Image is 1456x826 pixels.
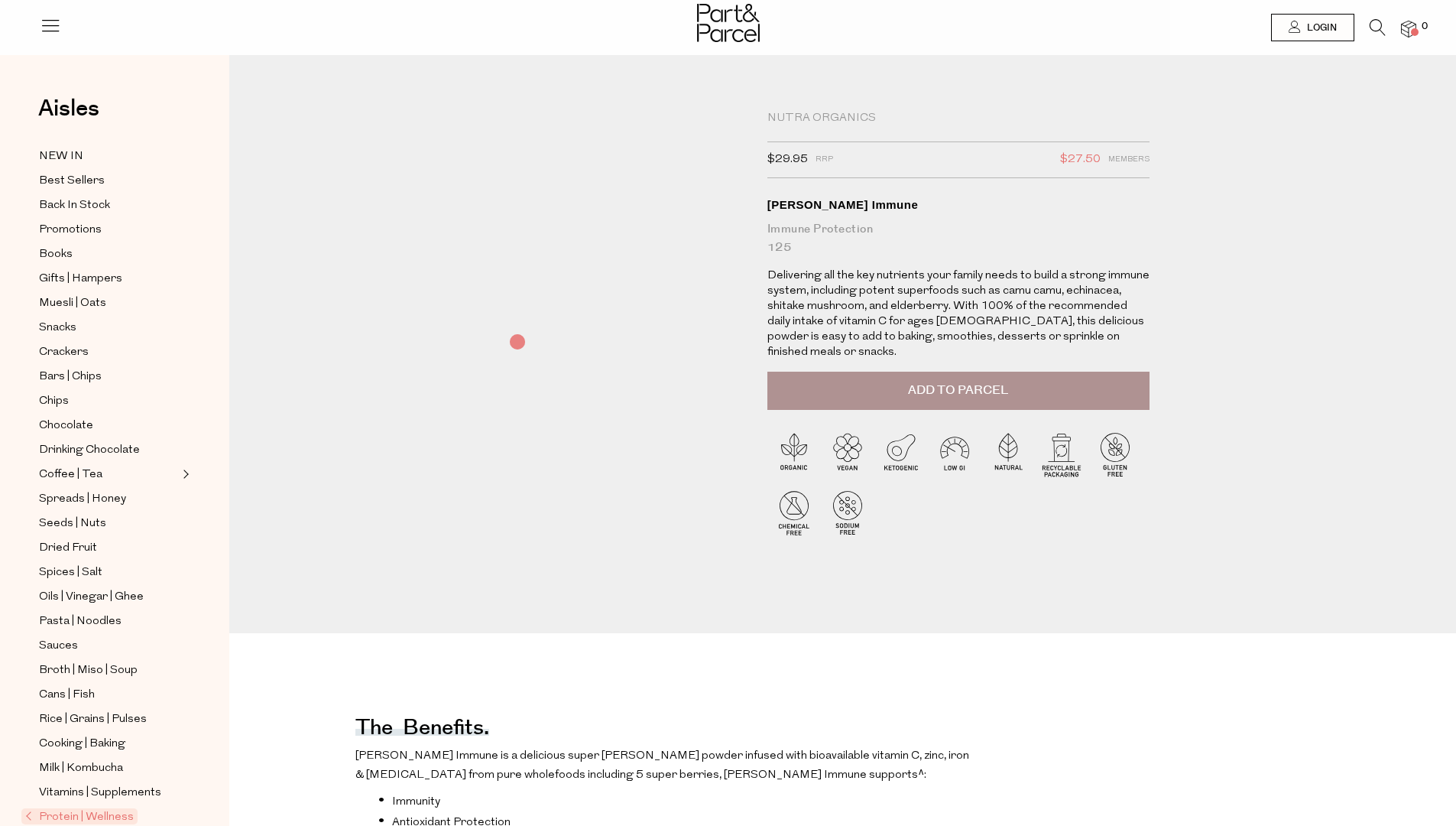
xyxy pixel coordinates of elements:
span: Vitamins | Supplements [39,784,161,802]
img: P_P-ICONS-Live_Bec_V11_Gluten_Free.svg [1088,428,1142,481]
a: NEW IN [39,147,178,166]
a: Dried Fruit [39,538,178,558]
a: Spices | Salt [39,563,178,582]
a: Protein | Wellness [25,808,178,826]
a: Seeds | Nuts [39,514,178,533]
span: Promotions [39,221,102,239]
img: P_P-ICONS-Live_Bec_V11_Chemical_Free.svg [767,486,821,539]
img: Part&Parcel [697,4,760,42]
li: Immunity [378,793,974,808]
a: Back In Stock [39,196,178,215]
span: NEW IN [39,148,83,166]
img: P_P-ICONS-Live_Bec_V11_Low_Gi.svg [928,428,981,481]
a: Snacks [39,318,178,337]
div: Nutra Organics [767,111,1150,126]
span: Sauces [39,637,78,655]
img: P_P-ICONS-Live_Bec_V11_Natural.svg [981,428,1035,481]
h4: The benefits. [355,725,489,736]
a: Promotions [39,220,178,239]
a: Login [1271,14,1354,41]
span: $27.50 [1060,150,1101,170]
span: Members [1108,150,1150,170]
span: Coffee | Tea [39,466,102,484]
span: Spreads | Honey [39,490,126,509]
a: Gifts | Hampers [39,269,178,288]
a: Oils | Vinegar | Ghee [39,587,178,606]
p: Delivering all the key nutrients your family needs to build a strong immune system, including pot... [767,268,1150,360]
a: Vitamins | Supplements [39,783,178,802]
span: Cooking | Baking [39,735,125,753]
a: Broth | Miso | Soup [39,661,178,680]
a: Chips [39,392,178,411]
a: Pasta | Noodles [39,612,178,631]
a: Coffee | Tea [39,465,178,484]
span: Snacks [39,319,76,337]
span: Back In Stock [39,197,110,215]
span: Login [1303,21,1337,34]
span: Chocolate [39,417,93,435]
span: Seeds | Nuts [39,515,106,533]
span: 0 [1418,20,1432,34]
span: Aisles [38,92,99,125]
span: Pasta | Noodles [39,613,122,631]
a: Bars | Chips [39,367,178,386]
button: Expand/Collapse Coffee | Tea [179,465,190,483]
a: 0 [1401,21,1416,37]
a: Muesli | Oats [39,294,178,313]
span: Gifts | Hampers [39,270,122,288]
a: Books [39,245,178,264]
span: Best Sellers [39,172,105,190]
a: Milk | Kombucha [39,759,178,778]
span: Drinking Chocolate [39,441,140,460]
span: Milk | Kombucha [39,759,123,778]
img: P_P-ICONS-Live_Bec_V11_Organic.svg [767,428,821,481]
span: Dried Fruit [39,539,97,558]
span: Rice | Grains | Pulses [39,711,147,729]
img: P_P-ICONS-Live_Bec_V11_Vegan.svg [821,428,874,481]
a: Crackers [39,343,178,362]
a: Cans | Fish [39,685,178,704]
span: Broth | Miso | Soup [39,662,138,680]
a: Sauces [39,636,178,655]
span: RRP [816,150,833,170]
a: Best Sellers [39,171,178,190]
span: Oils | Vinegar | Ghee [39,588,144,606]
span: Crackers [39,343,89,362]
a: Chocolate [39,416,178,435]
img: P_P-ICONS-Live_Bec_V11_Sodium_Free.svg [821,486,874,539]
div: [PERSON_NAME] Immune [767,197,1150,213]
a: Rice | Grains | Pulses [39,710,178,729]
img: P_P-ICONS-Live_Bec_V11_Ketogenic.svg [874,428,928,481]
span: Add to Parcel [908,382,1008,399]
span: Cans | Fish [39,686,95,704]
span: Spices | Salt [39,564,102,582]
span: Books [39,246,73,264]
a: Aisles [38,97,99,135]
a: Drinking Chocolate [39,441,178,460]
span: $29.95 [767,150,808,170]
span: Protein | Wellness [21,808,138,824]
div: Immune Protection 125 [767,220,1150,257]
a: Spreads | Honey [39,489,178,509]
span: Chips [39,392,69,411]
a: Cooking | Baking [39,734,178,753]
p: [PERSON_NAME] Immune is a delicious super [PERSON_NAME] powder infused with bioavailable vitamin ... [355,746,974,785]
button: Add to Parcel [767,372,1150,410]
img: P_P-ICONS-Live_Bec_V11_Recyclable_Packaging.svg [1035,428,1088,481]
span: Muesli | Oats [39,294,106,313]
span: Bars | Chips [39,368,102,386]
